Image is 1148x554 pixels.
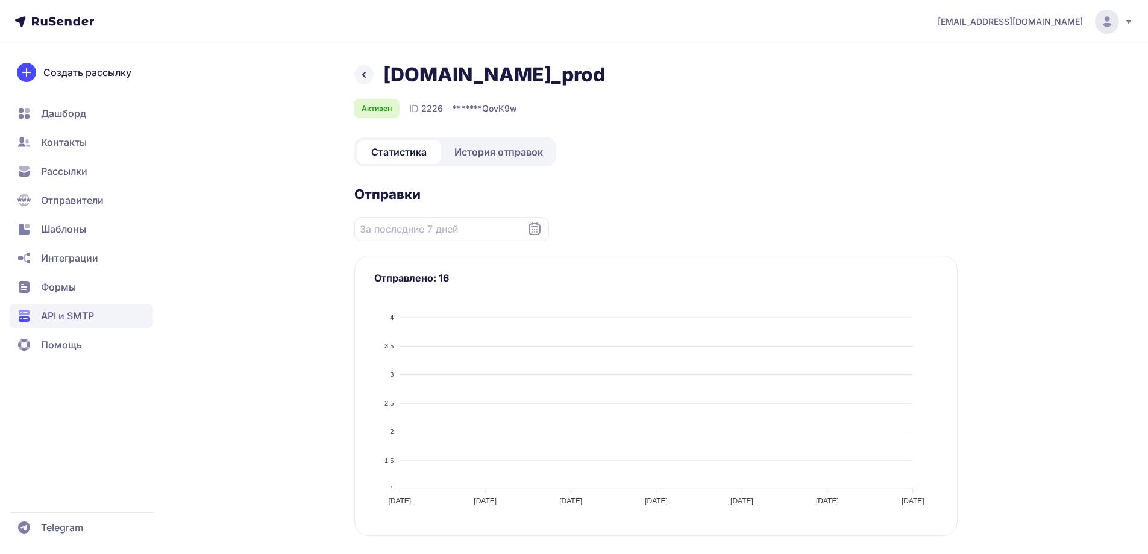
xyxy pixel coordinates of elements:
h2: Отправки [354,186,958,203]
tspan: [DATE] [901,497,924,505]
h3: Отправлено: 16 [374,271,938,285]
h1: [DOMAIN_NAME]_prod [383,63,605,87]
a: Telegram [10,515,153,540]
tspan: [DATE] [559,497,582,505]
tspan: [DATE] [730,497,753,505]
input: Datepicker input [354,217,549,241]
tspan: [DATE] [815,497,838,505]
tspan: 2.5 [384,400,394,407]
span: Помощь [41,338,82,352]
tspan: 3.5 [384,342,394,350]
tspan: 2 [390,428,394,435]
span: QovK9w [482,102,517,115]
span: Шаблоны [41,222,86,236]
tspan: [DATE] [474,497,497,505]
span: Отправители [41,193,104,207]
span: 2226 [421,102,443,115]
a: История отправок [444,140,554,164]
tspan: [DATE] [645,497,668,505]
span: Создать рассылку [43,65,131,80]
span: Активен [362,104,392,113]
span: Рассылки [41,164,87,178]
span: Дашборд [41,106,86,121]
span: История отправок [454,145,543,159]
div: ID [409,101,443,116]
span: Интеграции [41,251,98,265]
tspan: [DATE] [388,497,411,505]
span: Контакты [41,135,87,150]
span: Формы [41,280,76,294]
span: Telegram [41,520,83,535]
tspan: 4 [390,314,394,321]
span: [EMAIL_ADDRESS][DOMAIN_NAME] [938,16,1083,28]
span: API и SMTP [41,309,94,323]
tspan: 1 [390,485,394,493]
a: Статистика [357,140,441,164]
tspan: 3 [390,371,394,378]
tspan: 1.5 [384,457,394,464]
span: Статистика [371,145,427,159]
